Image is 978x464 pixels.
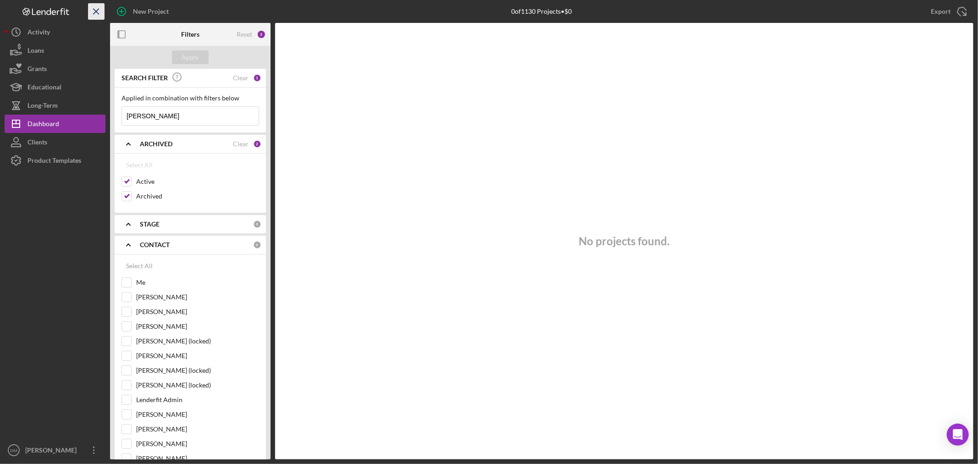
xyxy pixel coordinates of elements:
button: Activity [5,23,105,41]
label: Active [136,177,259,186]
div: Product Templates [28,151,81,172]
label: [PERSON_NAME] [136,351,259,360]
label: Me [136,278,259,287]
label: [PERSON_NAME] [136,454,259,463]
div: Loans [28,41,44,62]
div: Clients [28,133,47,154]
h3: No projects found. [579,235,670,248]
b: CONTACT [140,241,170,249]
div: Applied in combination with filters below [122,94,259,102]
div: 0 [253,220,261,228]
div: 2 [253,140,261,148]
div: 1 [253,74,261,82]
label: [PERSON_NAME] [136,410,259,419]
button: Product Templates [5,151,105,170]
div: Select All [126,156,153,174]
div: Clear [233,74,249,82]
button: Export [922,2,973,21]
div: Clear [233,140,249,148]
label: [PERSON_NAME] (locked) [136,337,259,346]
label: [PERSON_NAME] [136,307,259,316]
label: [PERSON_NAME] [136,322,259,331]
div: 3 [257,30,266,39]
label: [PERSON_NAME] (locked) [136,366,259,375]
div: 0 [253,241,261,249]
div: Dashboard [28,115,59,135]
div: New Project [133,2,169,21]
button: Loans [5,41,105,60]
label: Archived [136,192,259,201]
div: Reset [237,31,252,38]
label: [PERSON_NAME] [136,439,259,448]
button: Grants [5,60,105,78]
div: Apply [182,50,199,64]
button: Long-Term [5,96,105,115]
div: Educational [28,78,61,99]
b: STAGE [140,221,160,228]
b: Filters [181,31,199,38]
button: New Project [110,2,178,21]
button: Select All [122,257,157,275]
b: SEARCH FILTER [122,74,168,82]
div: Open Intercom Messenger [947,424,969,446]
label: [PERSON_NAME] (locked) [136,381,259,390]
button: Clients [5,133,105,151]
div: Export [931,2,950,21]
div: [PERSON_NAME] [23,441,83,462]
text: DM [11,448,17,453]
button: Educational [5,78,105,96]
div: Activity [28,23,50,44]
button: Apply [172,50,209,64]
div: Long-Term [28,96,58,117]
div: Grants [28,60,47,80]
label: [PERSON_NAME] [136,293,259,302]
button: DM[PERSON_NAME] [5,441,105,459]
label: Lenderfit Admin [136,395,259,404]
div: Select All [126,257,153,275]
label: [PERSON_NAME] [136,425,259,434]
button: Select All [122,156,157,174]
div: 0 of 1130 Projects • $0 [512,8,572,15]
button: Dashboard [5,115,105,133]
b: ARCHIVED [140,140,172,148]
